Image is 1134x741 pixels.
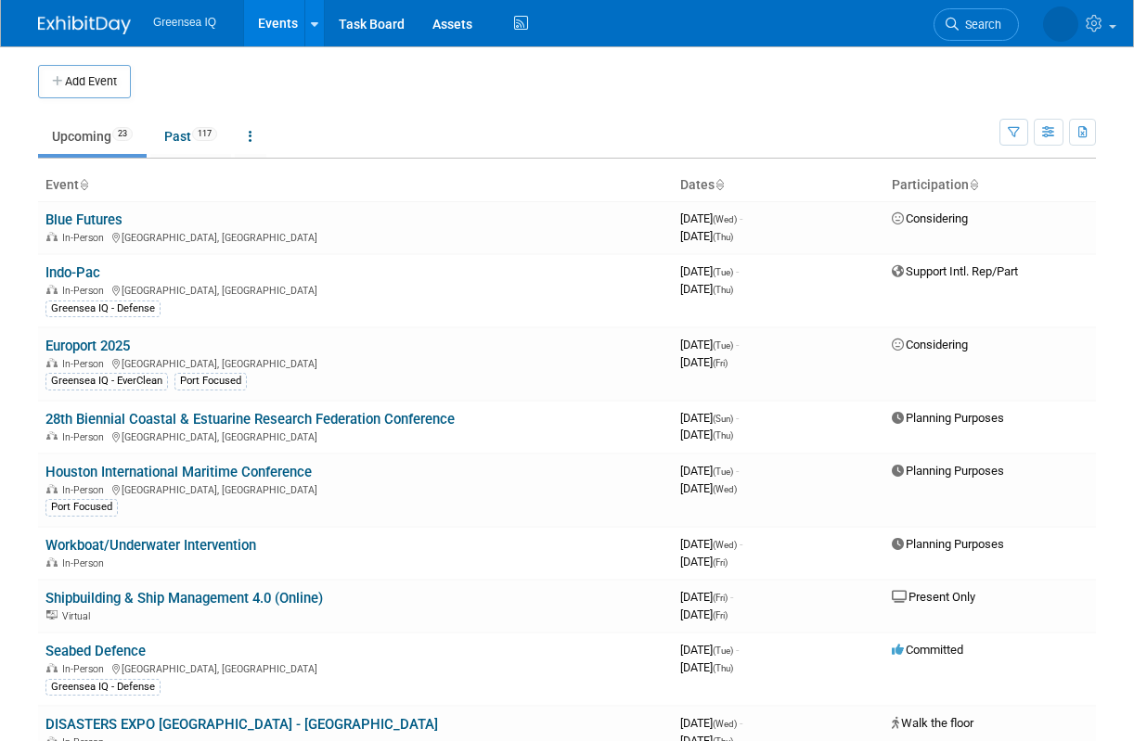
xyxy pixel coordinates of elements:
[713,484,737,494] span: (Wed)
[680,211,742,225] span: [DATE]
[892,411,1004,425] span: Planning Purposes
[79,177,88,192] a: Sort by Event Name
[713,430,733,441] span: (Thu)
[680,643,739,657] span: [DATE]
[713,663,733,673] span: (Thu)
[934,8,1019,41] a: Search
[45,355,665,370] div: [GEOGRAPHIC_DATA], [GEOGRAPHIC_DATA]
[959,18,1001,32] span: Search
[680,590,733,604] span: [DATE]
[680,282,733,296] span: [DATE]
[46,285,58,294] img: In-Person Event
[713,540,737,550] span: (Wed)
[62,358,110,370] span: In-Person
[45,282,665,297] div: [GEOGRAPHIC_DATA], [GEOGRAPHIC_DATA]
[680,716,742,730] span: [DATE]
[680,264,739,278] span: [DATE]
[62,232,110,244] span: In-Person
[892,338,968,351] span: Considering
[680,555,728,569] span: [DATE]
[46,484,58,493] img: In-Person Event
[680,537,742,551] span: [DATE]
[45,499,118,516] div: Port Focused
[713,593,728,603] span: (Fri)
[673,170,884,201] th: Dates
[713,340,733,351] span: (Tue)
[62,610,96,622] span: Virtual
[680,660,733,674] span: [DATE]
[1043,6,1078,42] img: Dawn D'Angelillo
[46,663,58,672] img: In-Person Event
[46,232,58,241] img: In-Person Event
[45,229,665,244] div: [GEOGRAPHIC_DATA], [GEOGRAPHIC_DATA]
[45,643,146,659] a: Seabed Defence
[45,428,665,443] div: [GEOGRAPHIC_DATA], [GEOGRAPHIC_DATA]
[680,229,733,243] span: [DATE]
[45,264,100,281] a: Indo-Pac
[680,607,728,621] span: [DATE]
[192,127,217,141] span: 117
[62,663,110,675] span: In-Person
[680,481,737,495] span: [DATE]
[680,355,728,369] span: [DATE]
[62,557,110,569] span: In-Person
[112,127,133,141] span: 23
[713,414,733,424] span: (Sun)
[46,431,58,441] img: In-Person Event
[713,358,728,368] span: (Fri)
[46,358,58,367] img: In-Person Event
[713,610,728,620] span: (Fri)
[740,537,742,551] span: -
[969,177,978,192] a: Sort by Participation Type
[46,610,58,620] img: Virtual Event
[174,373,247,390] div: Port Focused
[62,285,110,297] span: In-Person
[892,264,1018,278] span: Support Intl. Rep/Part
[45,411,455,428] a: 28th Biennial Coastal & Estuarine Research Federation Conference
[38,65,131,98] button: Add Event
[680,411,739,425] span: [DATE]
[680,464,739,478] span: [DATE]
[892,590,975,604] span: Present Only
[892,643,963,657] span: Committed
[153,16,216,29] span: Greensea IQ
[713,285,733,295] span: (Thu)
[45,716,438,733] a: DISASTERS EXPO [GEOGRAPHIC_DATA] - [GEOGRAPHIC_DATA]
[713,719,737,729] span: (Wed)
[713,466,733,477] span: (Tue)
[38,170,673,201] th: Event
[713,232,733,242] span: (Thu)
[45,660,665,675] div: [GEOGRAPHIC_DATA], [GEOGRAPHIC_DATA]
[715,177,724,192] a: Sort by Start Date
[740,716,742,730] span: -
[45,679,161,696] div: Greensea IQ - Defense
[38,16,131,34] img: ExhibitDay
[46,557,58,567] img: In-Person Event
[62,484,110,496] span: In-Person
[150,119,231,154] a: Past117
[45,300,161,317] div: Greensea IQ - Defense
[45,537,256,554] a: Workboat/Underwater Intervention
[730,590,733,604] span: -
[736,411,739,425] span: -
[45,464,312,480] a: Houston International Maritime Conference
[892,716,973,730] span: Walk the floor
[892,211,968,225] span: Considering
[736,643,739,657] span: -
[45,590,323,607] a: S​hipbuilding & Ship Management 4.0 (Online)
[62,431,110,443] span: In-Person
[892,537,1004,551] span: Planning Purposes
[736,338,739,351] span: -
[680,428,733,441] span: [DATE]
[45,211,122,228] a: Blue Futures
[736,264,739,278] span: -
[740,211,742,225] span: -
[713,645,733,656] span: (Tue)
[713,267,733,277] span: (Tue)
[713,214,737,224] span: (Wed)
[45,481,665,496] div: [GEOGRAPHIC_DATA], [GEOGRAPHIC_DATA]
[736,464,739,478] span: -
[45,373,168,390] div: Greensea IQ - EverClean
[45,338,130,354] a: Europort 2025
[892,464,1004,478] span: Planning Purposes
